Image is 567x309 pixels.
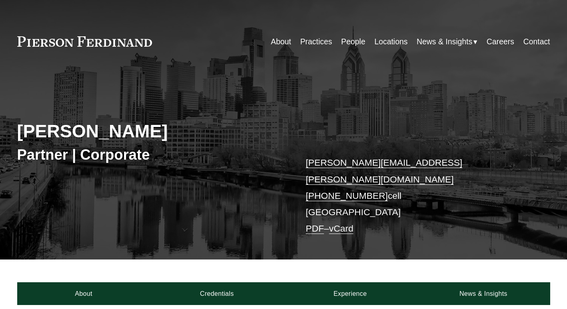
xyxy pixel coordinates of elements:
a: [PHONE_NUMBER] [306,190,388,201]
a: Credentials [150,282,284,305]
a: Experience [284,282,417,305]
a: folder dropdown [417,34,477,50]
p: cell [GEOGRAPHIC_DATA] – [306,154,528,236]
h3: Partner | Corporate [17,146,284,164]
a: Contact [523,34,550,50]
a: Practices [300,34,332,50]
span: News & Insights [417,35,472,49]
h2: [PERSON_NAME] [17,121,284,142]
a: News & Insights [417,282,550,305]
a: About [17,282,150,305]
a: PDF [306,223,324,234]
a: Locations [375,34,408,50]
a: About [271,34,291,50]
a: Careers [487,34,514,50]
a: [PERSON_NAME][EMAIL_ADDRESS][PERSON_NAME][DOMAIN_NAME] [306,157,462,184]
a: vCard [329,223,353,234]
a: People [341,34,365,50]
